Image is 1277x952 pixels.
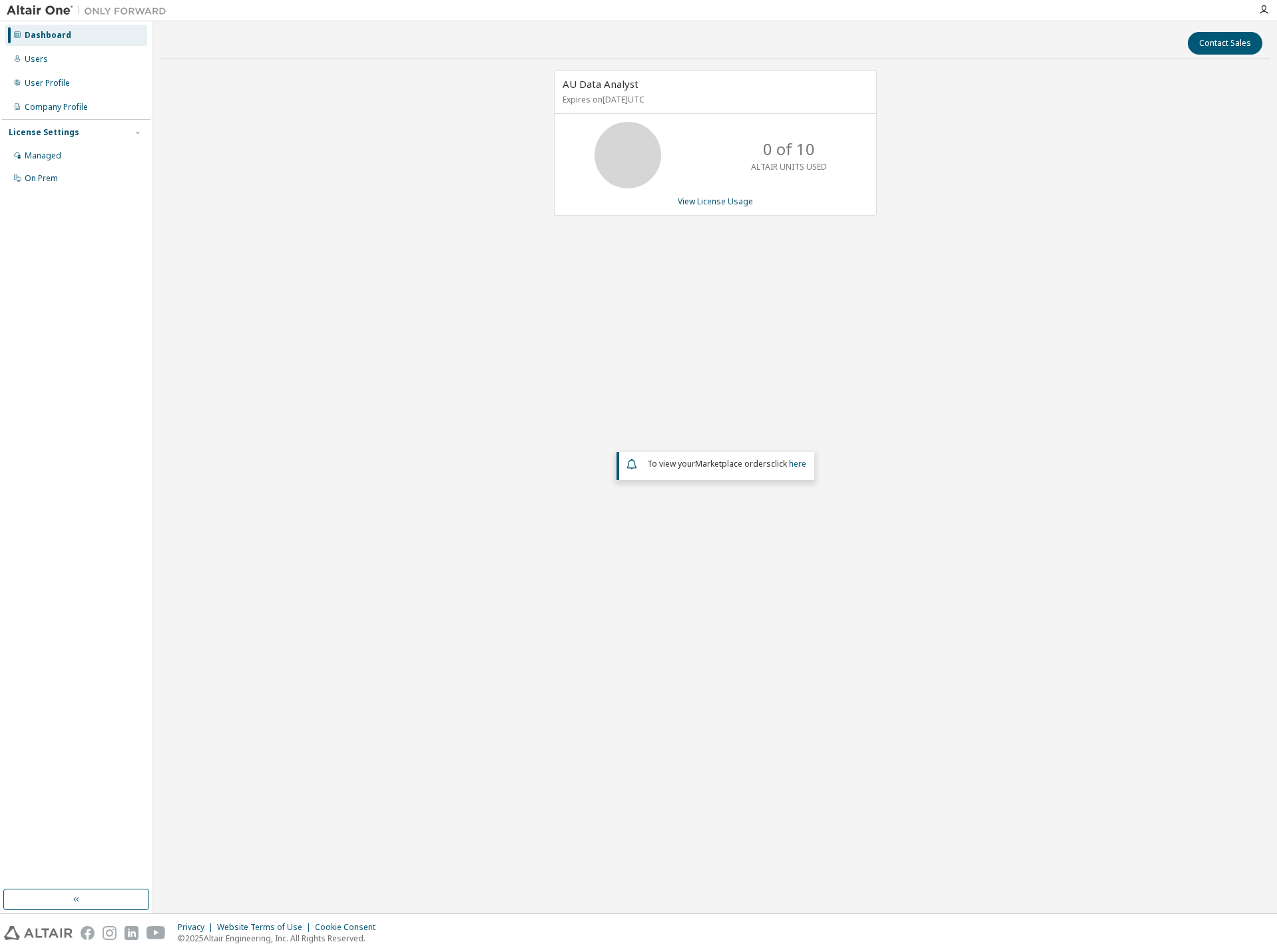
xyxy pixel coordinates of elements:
div: Cookie Consent [315,922,383,933]
div: License Settings [9,127,79,138]
div: User Profile [25,78,70,89]
p: 0 of 10 [763,138,815,160]
div: Privacy [178,922,217,933]
div: On Prem [25,173,58,184]
img: youtube.svg [146,926,166,940]
p: Expires on [DATE] UTC [563,94,865,105]
span: To view your click [647,458,806,469]
img: altair_logo.svg [4,926,73,940]
em: Marketplace orders [695,458,771,469]
img: instagram.svg [103,926,117,940]
p: ALTAIR UNITS USED [751,161,827,172]
img: linkedin.svg [125,926,138,940]
div: Website Terms of Use [217,922,315,933]
div: Dashboard [25,30,71,41]
a: here [789,458,806,469]
div: Managed [25,150,61,161]
button: Contact Sales [1188,32,1262,55]
span: AU Data Analyst [563,77,638,91]
p: © 2025 Altair Engineering, Inc. All Rights Reserved. [178,933,383,944]
div: Company Profile [25,102,88,113]
img: facebook.svg [81,926,95,940]
div: Users [25,54,48,65]
img: Altair One [7,4,173,17]
a: View License Usage [678,196,753,207]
